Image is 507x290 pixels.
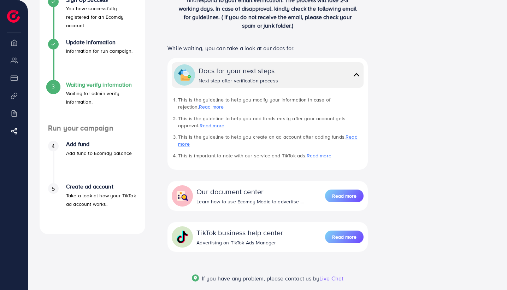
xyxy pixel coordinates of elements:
[307,152,331,159] a: Read more
[176,231,189,243] img: collapse
[196,186,303,197] div: Our document center
[196,198,303,205] div: Learn how to use Ecomdy Media to advertise ...
[178,96,364,111] li: This is the guideline to help you modify your information in case of rejection.
[66,39,133,46] h4: Update Information
[40,39,145,81] li: Update Information
[332,192,356,199] span: Read more
[352,70,361,80] img: collapse
[196,227,283,238] div: TikTok business help center
[40,81,145,124] li: Waiting verify information
[40,183,145,226] li: Create ad account
[7,10,20,23] img: logo
[325,230,364,244] a: Read more
[477,258,502,285] iframe: Chat
[178,133,357,147] a: Read more
[66,81,137,88] h4: Waiting verify information
[325,190,364,202] button: Read more
[52,185,55,193] span: 5
[178,69,191,81] img: collapse
[176,190,189,202] img: collapse
[52,82,55,91] span: 3
[40,124,145,133] h4: Run your campaign
[40,141,145,183] li: Add fund
[178,152,364,159] li: This is important to note with our service and TikTok ads.
[66,141,132,147] h4: Add fund
[192,274,199,282] img: Popup guide
[66,149,132,157] p: Add fund to Ecomdy balance
[66,183,137,190] h4: Create ad account
[319,274,343,282] span: Live Chat
[66,89,137,106] p: Waiting for admin verify information.
[199,77,278,84] div: Next step after verification process
[202,274,319,282] span: If you have any problem, please contact us by
[199,103,224,110] a: Read more
[200,122,224,129] a: Read more
[332,233,356,240] span: Read more
[196,239,283,246] div: Advertising on TikTok Ads Manager
[66,191,137,208] p: Take a look at how your TikTok ad account works.
[325,231,364,243] button: Read more
[167,44,368,52] p: While waiting, you can take a look at our docs for:
[66,47,133,55] p: Information for run campaign.
[178,115,364,129] li: This is the guideline to help you add funds easily after your account gets approval.
[178,133,364,148] li: This is the guideline to help you create an ad account after adding funds.
[199,65,278,76] div: Docs for your next steps
[325,189,364,203] a: Read more
[52,142,55,150] span: 4
[66,4,137,30] p: You have successfully registered for an Ecomdy account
